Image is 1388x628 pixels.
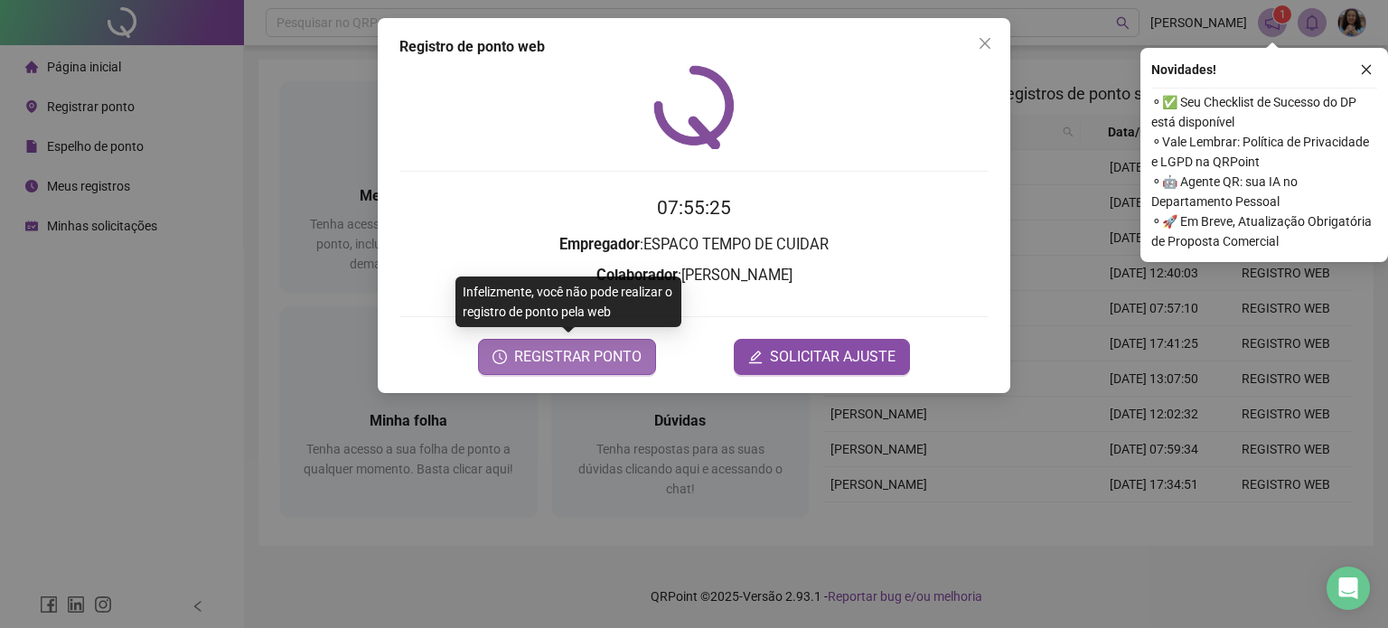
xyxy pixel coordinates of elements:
[399,36,989,58] div: Registro de ponto web
[1151,92,1377,132] span: ⚬ ✅ Seu Checklist de Sucesso do DP está disponível
[596,267,678,284] strong: Colaborador
[734,339,910,375] button: editSOLICITAR AJUSTE
[399,264,989,287] h3: : [PERSON_NAME]
[1151,60,1216,80] span: Novidades !
[978,36,992,51] span: close
[492,350,507,364] span: clock-circle
[514,346,642,368] span: REGISTRAR PONTO
[748,350,763,364] span: edit
[399,233,989,257] h3: : ESPACO TEMPO DE CUIDAR
[1327,567,1370,610] div: Open Intercom Messenger
[1360,63,1373,76] span: close
[478,339,656,375] button: REGISTRAR PONTO
[657,197,731,219] time: 07:55:25
[971,29,999,58] button: Close
[559,236,640,253] strong: Empregador
[770,346,896,368] span: SOLICITAR AJUSTE
[1151,211,1377,251] span: ⚬ 🚀 Em Breve, Atualização Obrigatória de Proposta Comercial
[455,277,681,327] div: Infelizmente, você não pode realizar o registro de ponto pela web
[1151,132,1377,172] span: ⚬ Vale Lembrar: Política de Privacidade e LGPD na QRPoint
[1151,172,1377,211] span: ⚬ 🤖 Agente QR: sua IA no Departamento Pessoal
[653,65,735,149] img: QRPoint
